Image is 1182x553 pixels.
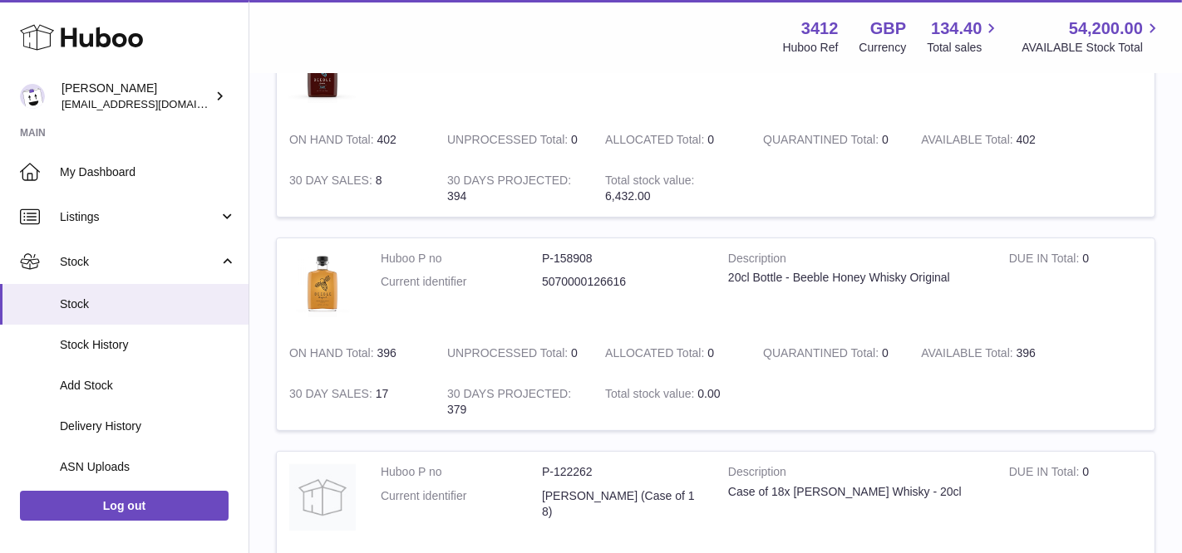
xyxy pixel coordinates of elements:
dd: P-158908 [542,251,703,267]
span: Stock [60,296,236,312]
div: 20cl Bottle - Beeble Honey Whisky Original [728,270,984,286]
dd: 5070000126616 [542,274,703,290]
td: 0 [997,238,1155,334]
div: Case of 18x [PERSON_NAME] Whisky - 20cl [728,484,984,500]
span: My Dashboard [60,164,236,180]
td: 0 [593,333,751,374]
td: 17 [277,374,435,430]
span: 0.00 [697,387,720,400]
img: product image [289,251,356,317]
dt: Huboo P no [381,251,542,267]
dt: Huboo P no [381,464,542,480]
strong: 30 DAY SALES [289,174,376,191]
span: Stock History [60,337,236,353]
strong: ON HAND Total [289,133,377,150]
dt: Current identifier [381,488,542,520]
dt: Current identifier [381,274,542,290]
strong: 30 DAY SALES [289,387,376,404]
span: 0 [882,133,889,146]
strong: DUE IN Total [1009,465,1082,482]
span: 6,432.00 [605,189,651,203]
div: Huboo Ref [783,40,839,56]
img: info@beeble.buzz [20,84,45,109]
td: 8 [277,160,435,217]
strong: ALLOCATED Total [605,346,707,364]
span: ASN Uploads [60,459,236,475]
a: 134.40 Total sales [927,17,1001,56]
strong: GBP [870,17,906,40]
dd: P-122262 [542,464,703,480]
strong: UNPROCESSED Total [447,346,571,364]
span: Add Stock [60,378,236,394]
td: 0 [593,120,751,160]
strong: Total stock value [605,174,694,191]
strong: ALLOCATED Total [605,133,707,150]
td: 402 [909,120,1066,160]
td: 394 [435,160,593,217]
td: 396 [277,333,435,374]
span: Delivery History [60,418,236,434]
span: 0 [882,346,889,360]
img: product image [289,464,356,531]
strong: 3412 [801,17,839,40]
td: 0 [435,120,593,160]
dd: [PERSON_NAME] (Case of 18) [542,488,703,520]
strong: UNPROCESSED Total [447,133,571,150]
span: Listings [60,209,219,225]
td: 0 [997,452,1155,547]
strong: DUE IN Total [1009,252,1082,269]
span: [EMAIL_ADDRESS][DOMAIN_NAME] [62,97,244,110]
strong: ON HAND Total [289,346,377,364]
strong: 30 DAYS PROJECTED [447,387,571,404]
span: 134.40 [931,17,982,40]
span: Stock [60,254,219,270]
strong: AVAILABLE Total [921,346,1016,364]
strong: Description [728,464,984,484]
div: [PERSON_NAME] [62,81,211,112]
div: Currency [859,40,907,56]
td: 0 [435,333,593,374]
strong: Total stock value [605,387,697,404]
strong: 30 DAYS PROJECTED [447,174,571,191]
a: Log out [20,491,229,521]
span: AVAILABLE Stock Total [1022,40,1162,56]
td: 402 [277,120,435,160]
td: 379 [435,374,593,430]
strong: QUARANTINED Total [763,346,882,364]
td: 396 [909,333,1066,374]
strong: Description [728,251,984,271]
span: 54,200.00 [1069,17,1143,40]
span: Total sales [927,40,1001,56]
strong: AVAILABLE Total [921,133,1016,150]
a: 54,200.00 AVAILABLE Stock Total [1022,17,1162,56]
strong: QUARANTINED Total [763,133,882,150]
